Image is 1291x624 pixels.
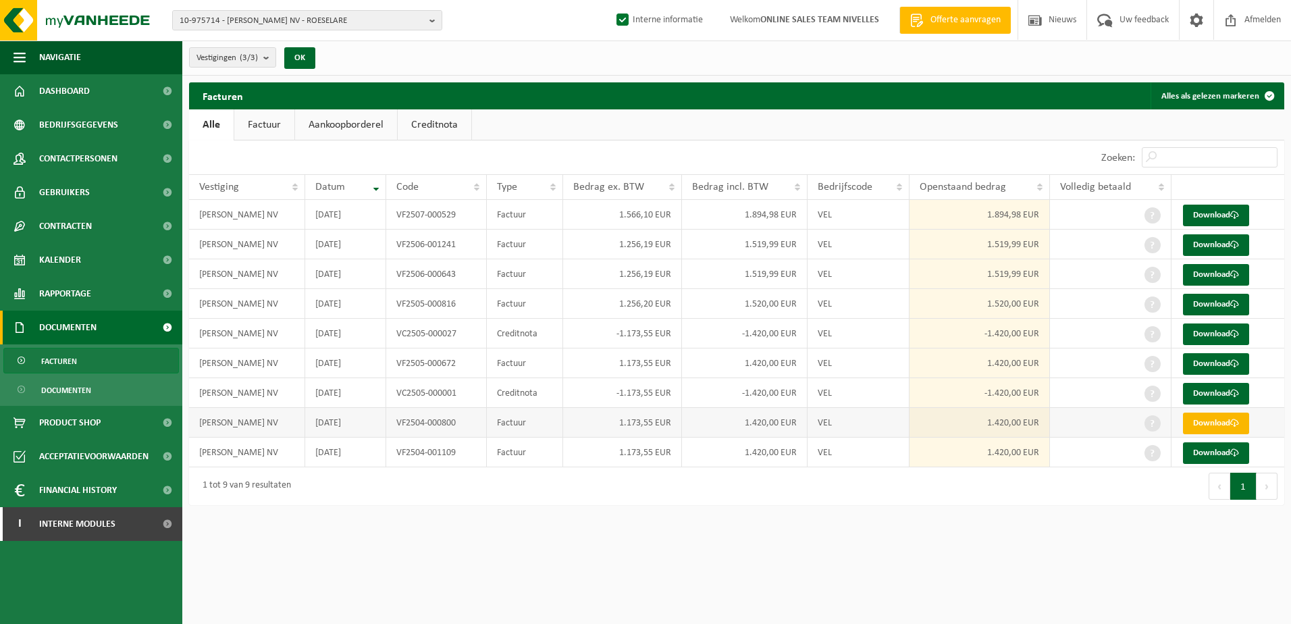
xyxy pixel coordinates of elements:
span: Bedrijfscode [818,182,872,192]
button: 1 [1230,473,1257,500]
span: Datum [315,182,345,192]
td: -1.420,00 EUR [682,378,808,408]
td: [DATE] [305,289,386,319]
button: Previous [1209,473,1230,500]
span: Interne modules [39,507,115,541]
td: Factuur [487,259,563,289]
td: VEL [808,230,909,259]
td: [PERSON_NAME] NV [189,259,305,289]
td: [DATE] [305,319,386,348]
span: Bedrag ex. BTW [573,182,644,192]
td: -1.420,00 EUR [682,319,808,348]
a: Offerte aanvragen [899,7,1011,34]
td: VEL [808,408,909,438]
span: Navigatie [39,41,81,74]
a: Download [1183,205,1249,226]
a: Download [1183,294,1249,315]
td: VF2504-001109 [386,438,487,467]
td: [PERSON_NAME] NV [189,289,305,319]
span: Documenten [41,378,91,403]
span: Financial History [39,473,117,507]
td: Factuur [487,438,563,467]
td: [PERSON_NAME] NV [189,230,305,259]
td: [PERSON_NAME] NV [189,319,305,348]
span: Vestigingen [196,48,258,68]
td: VEL [808,319,909,348]
td: 1.566,10 EUR [563,200,683,230]
span: 10-975714 - [PERSON_NAME] NV - ROESELARE [180,11,424,31]
td: -1.420,00 EUR [910,319,1050,348]
strong: ONLINE SALES TEAM NIVELLES [760,15,879,25]
td: 1.519,99 EUR [682,230,808,259]
a: Download [1183,353,1249,375]
td: 1.520,00 EUR [910,289,1050,319]
td: 1.420,00 EUR [910,348,1050,378]
button: Vestigingen(3/3) [189,47,276,68]
td: 1.420,00 EUR [910,408,1050,438]
td: 1.519,99 EUR [682,259,808,289]
div: 1 tot 9 van 9 resultaten [196,474,291,498]
td: 1.256,19 EUR [563,230,683,259]
a: Creditnota [398,109,471,140]
td: [DATE] [305,348,386,378]
td: 1.420,00 EUR [682,438,808,467]
button: Next [1257,473,1277,500]
td: -1.173,55 EUR [563,378,683,408]
span: Openstaand bedrag [920,182,1006,192]
td: Creditnota [487,319,563,348]
td: VEL [808,200,909,230]
td: 1.256,19 EUR [563,259,683,289]
td: [DATE] [305,378,386,408]
td: VF2506-000643 [386,259,487,289]
td: [DATE] [305,438,386,467]
td: [PERSON_NAME] NV [189,348,305,378]
span: Gebruikers [39,176,90,209]
td: [PERSON_NAME] NV [189,408,305,438]
td: VEL [808,259,909,289]
span: Bedrijfsgegevens [39,108,118,142]
a: Aankoopborderel [295,109,397,140]
label: Interne informatie [614,10,703,30]
td: VF2505-000672 [386,348,487,378]
td: 1.894,98 EUR [682,200,808,230]
label: Zoeken: [1101,153,1135,163]
td: [PERSON_NAME] NV [189,200,305,230]
td: VEL [808,289,909,319]
td: Factuur [487,348,563,378]
a: Download [1183,323,1249,345]
td: 1.256,20 EUR [563,289,683,319]
td: Factuur [487,200,563,230]
a: Download [1183,383,1249,405]
td: VC2505-000001 [386,378,487,408]
td: VF2507-000529 [386,200,487,230]
td: 1.420,00 EUR [910,438,1050,467]
span: Offerte aanvragen [927,14,1004,27]
td: [DATE] [305,200,386,230]
td: 1.520,00 EUR [682,289,808,319]
td: Factuur [487,289,563,319]
td: VEL [808,378,909,408]
a: Download [1183,234,1249,256]
td: 1.519,99 EUR [910,259,1050,289]
count: (3/3) [240,53,258,62]
span: Volledig betaald [1060,182,1131,192]
td: -1.173,55 EUR [563,319,683,348]
button: 10-975714 - [PERSON_NAME] NV - ROESELARE [172,10,442,30]
td: 1.420,00 EUR [682,408,808,438]
a: Alle [189,109,234,140]
a: Download [1183,413,1249,434]
td: 1.173,55 EUR [563,438,683,467]
td: [DATE] [305,408,386,438]
td: VF2506-001241 [386,230,487,259]
td: Factuur [487,408,563,438]
td: 1.173,55 EUR [563,348,683,378]
button: OK [284,47,315,69]
td: 1.519,99 EUR [910,230,1050,259]
span: Type [497,182,517,192]
span: Contactpersonen [39,142,117,176]
span: Vestiging [199,182,239,192]
td: [PERSON_NAME] NV [189,378,305,408]
span: Code [396,182,419,192]
a: Download [1183,442,1249,464]
td: [DATE] [305,230,386,259]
